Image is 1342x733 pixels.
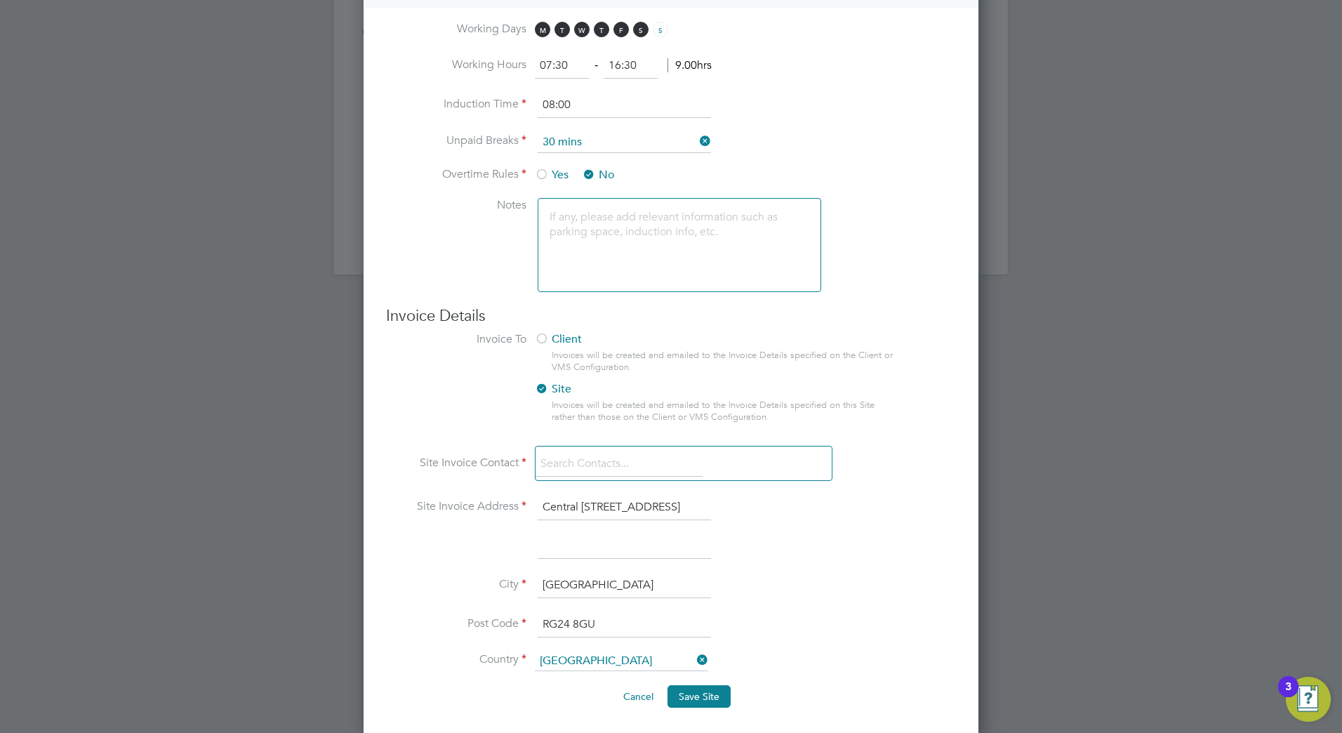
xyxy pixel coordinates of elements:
label: Unpaid Breaks [386,133,526,148]
input: 17:00 [604,53,658,79]
div: Invoices will be created and emailed to the Invoice Details specified on the Client or VMS Config... [552,350,893,374]
label: Induction Time [386,97,526,112]
label: Working Days [386,22,526,37]
button: Save Site [667,685,731,708]
span: F [613,22,629,37]
div: Invoices will be created and emailed to the Invoice Details specified on this Site rather than th... [552,399,893,423]
span: S [653,22,668,37]
span: Save Site [679,690,719,703]
span: ‐ [592,58,601,72]
input: Select one [538,132,711,153]
span: S [633,22,649,37]
label: Post Code [386,616,526,631]
label: Overtime Rules [386,167,526,182]
label: Invoice To [386,332,526,347]
label: Client [535,332,882,347]
label: Site [535,382,882,397]
h3: Invoice Details [386,306,956,326]
label: City [386,577,526,592]
input: 08:00 [535,53,589,79]
button: Cancel [612,685,665,708]
span: M [535,22,550,37]
div: 3 [1285,687,1291,705]
label: Site Invoice Address [386,499,526,514]
label: Site Invoice Contact [386,456,526,470]
label: Working Hours [386,58,526,72]
button: Open Resource Center, 3 new notifications [1286,677,1331,722]
span: Yes [535,168,569,182]
label: Country [386,652,526,667]
label: Notes [386,198,526,213]
span: W [574,22,590,37]
input: Search Contacts... [536,451,703,477]
span: 9.00hrs [667,58,712,72]
span: T [594,22,609,37]
span: T [554,22,570,37]
span: No [582,168,615,182]
input: Search for... [535,652,708,671]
